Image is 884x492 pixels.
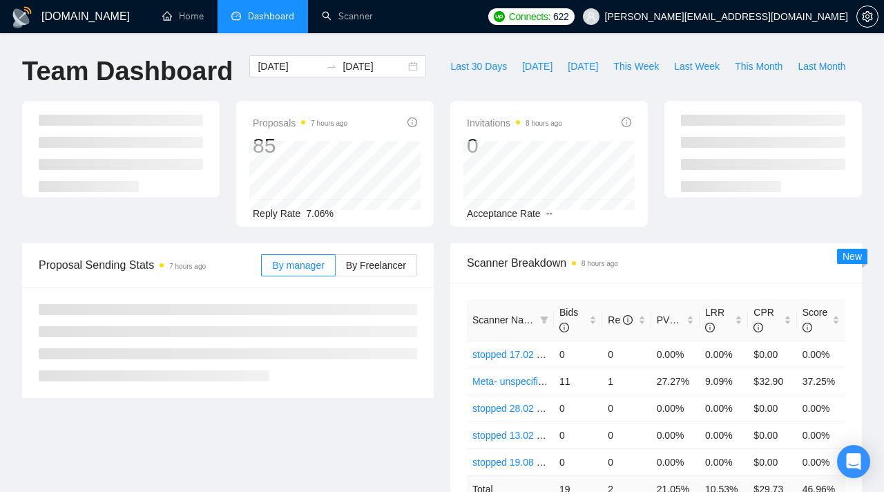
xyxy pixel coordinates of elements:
a: stopped 13.02 - Google&Meta Ads - consult(audit) - AI [472,430,704,441]
a: homeHome [162,10,204,22]
td: 0 [554,341,602,368]
img: upwork-logo.png [494,11,505,22]
span: Proposal Sending Stats [39,256,261,274]
input: End date [343,59,405,74]
td: 11 [554,368,602,395]
span: info-circle [407,117,417,127]
td: 0 [554,448,602,475]
span: filter [537,310,551,330]
span: swap-right [326,61,337,72]
span: Connects: [509,9,550,24]
div: Open Intercom Messenger [837,445,870,478]
span: user [586,12,596,21]
span: Proposals [253,115,347,131]
span: CPR [753,307,774,333]
a: stopped 17.02 - Google Ads - ecommerce/AI - $500+ [472,349,699,360]
span: -- [546,208,552,219]
span: Last Week [674,59,720,74]
time: 7 hours ago [169,263,206,270]
td: $0.00 [748,395,796,422]
span: 7.06% [306,208,334,219]
td: $0.00 [748,422,796,448]
td: 0.00% [797,448,845,475]
a: stopped 28.02 - Google Ads - LeadGen/cases/hook- saved $k [472,403,737,414]
span: Last 30 Days [450,59,507,74]
time: 7 hours ago [311,120,347,127]
span: Scanner Breakdown [467,254,845,272]
span: This Week [613,59,659,74]
span: By Freelancer [346,260,406,271]
button: Last Week [666,55,727,77]
time: 8 hours ago [582,260,618,267]
button: [DATE] [560,55,606,77]
td: 37.25% [797,368,845,395]
td: 0.00% [700,448,748,475]
span: filter [540,316,548,324]
span: New [843,251,862,262]
time: 8 hours ago [526,120,562,127]
td: 1 [602,368,651,395]
a: setting [856,11,878,22]
span: Score [803,307,828,333]
span: Bids [559,307,578,333]
td: 0.00% [797,422,845,448]
button: Last 30 Days [443,55,515,77]
span: Dashboard [248,10,294,22]
td: 0 [602,341,651,368]
div: 0 [467,133,562,159]
td: 27.27% [651,368,700,395]
span: [DATE] [568,59,598,74]
span: info-circle [753,323,763,332]
span: info-circle [622,117,631,127]
td: $0.00 [748,448,796,475]
span: 622 [553,9,568,24]
td: 0.00% [700,341,748,368]
img: logo [11,6,33,28]
div: 85 [253,133,347,159]
td: 0.00% [651,395,700,422]
a: searchScanner [322,10,373,22]
td: 9.09% [700,368,748,395]
h1: Team Dashboard [22,55,233,88]
span: PVR [657,314,689,325]
button: This Week [606,55,666,77]
span: info-circle [623,315,633,325]
td: 0.00% [651,422,700,448]
a: stopped 19.08 - Meta Ads - cases/hook- generating $k [472,457,704,468]
td: 0 [602,448,651,475]
input: Start date [258,59,320,74]
span: This Month [735,59,782,74]
button: [DATE] [515,55,560,77]
span: Last Month [798,59,845,74]
span: to [326,61,337,72]
span: info-circle [803,323,812,332]
span: Scanner Name [472,314,537,325]
span: dashboard [231,11,241,21]
td: 0.00% [651,341,700,368]
span: By manager [272,260,324,271]
td: 0.00% [700,395,748,422]
span: LRR [705,307,724,333]
td: 0 [602,422,651,448]
span: Invitations [467,115,562,131]
button: setting [856,6,878,28]
button: This Month [727,55,790,77]
td: 0.00% [797,395,845,422]
td: $32.90 [748,368,796,395]
span: Re [608,314,633,325]
span: info-circle [559,323,569,332]
button: Last Month [790,55,853,77]
span: [DATE] [522,59,552,74]
td: 0.00% [700,422,748,448]
td: $0.00 [748,341,796,368]
span: Acceptance Rate [467,208,541,219]
span: info-circle [679,315,689,325]
span: info-circle [705,323,715,332]
td: 0.00% [651,448,700,475]
td: 0.00% [797,341,845,368]
a: Meta- unspecified - Feedback+ -AI [472,376,620,387]
td: 0 [602,395,651,422]
span: setting [857,11,878,22]
td: 0 [554,395,602,422]
span: Reply Rate [253,208,300,219]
